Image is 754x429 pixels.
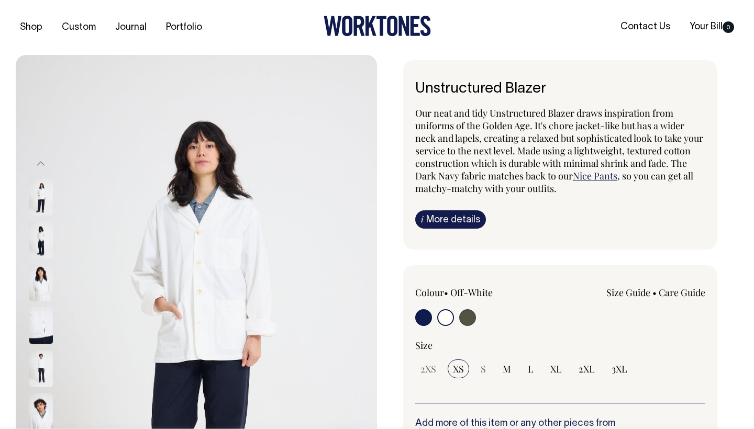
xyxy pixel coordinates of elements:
input: L [523,359,539,378]
span: • [444,286,448,299]
img: off-white [29,350,53,387]
div: Colour [415,286,531,299]
img: off-white [29,264,53,301]
h6: Unstructured Blazer [415,81,705,97]
a: Your Bill0 [685,18,738,36]
input: XS [448,359,469,378]
span: • [652,286,657,299]
a: Shop [16,19,47,36]
a: Nice Pants [573,170,617,182]
input: 2XL [573,359,600,378]
span: XL [550,363,562,375]
input: S [475,359,491,378]
span: 3XL [612,363,627,375]
input: M [497,359,516,378]
span: i [421,213,424,224]
a: Size Guide [606,286,650,299]
input: XL [545,359,567,378]
span: Our neat and tidy Unstructured Blazer draws inspiration from uniforms of the Golden Age. It's cho... [415,107,703,182]
span: 2XS [420,363,436,375]
a: Journal [111,19,151,36]
a: Care Guide [659,286,705,299]
label: Off-White [450,286,493,299]
span: S [481,363,486,375]
a: Contact Us [616,18,674,36]
img: off-white [29,178,53,215]
span: 0 [723,21,734,33]
div: Size [415,339,705,352]
input: 2XS [415,359,441,378]
button: Previous [33,152,49,176]
a: Custom [58,19,100,36]
a: Portfolio [162,19,206,36]
input: 3XL [606,359,633,378]
span: M [503,363,511,375]
img: off-white [29,307,53,344]
span: , so you can get all matchy-matchy with your outfits. [415,170,693,195]
a: iMore details [415,210,486,229]
span: L [528,363,534,375]
img: off-white [29,221,53,258]
span: XS [453,363,464,375]
span: 2XL [579,363,595,375]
